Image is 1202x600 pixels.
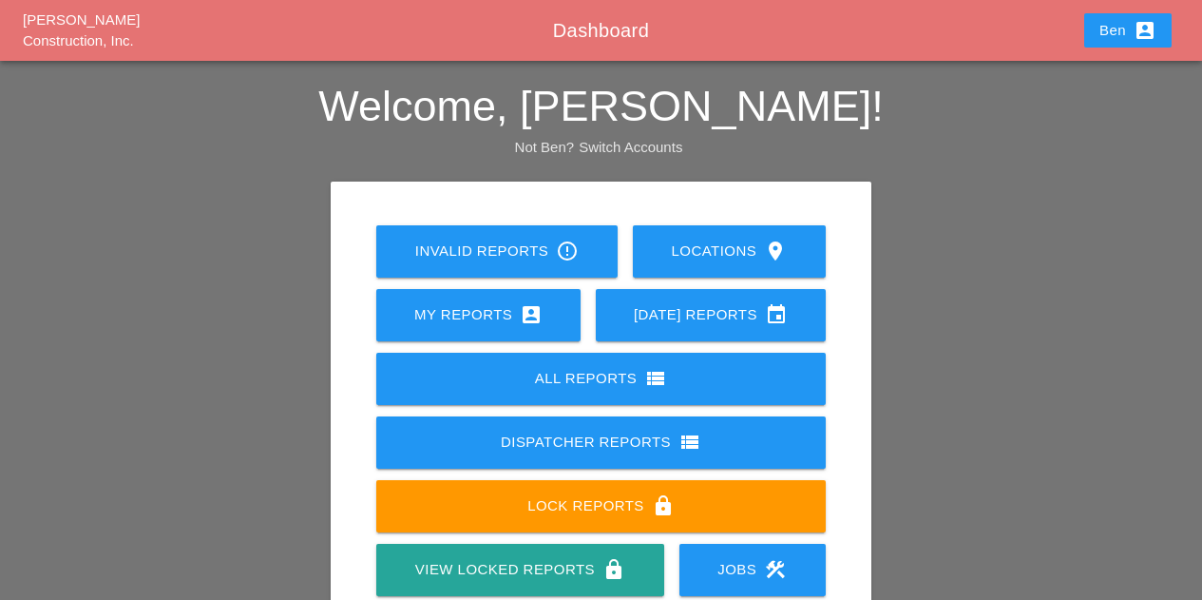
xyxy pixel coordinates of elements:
[407,303,550,326] div: My Reports
[1099,19,1156,42] div: Ben
[1134,19,1156,42] i: account_box
[602,558,625,581] i: lock
[407,240,587,262] div: Invalid Reports
[1084,13,1172,48] button: Ben
[407,494,795,517] div: Lock Reports
[764,558,787,581] i: construction
[663,240,795,262] div: Locations
[376,416,826,469] a: Dispatcher Reports
[376,225,618,278] a: Invalid Reports
[376,544,663,596] a: View Locked Reports
[626,303,795,326] div: [DATE] Reports
[765,303,788,326] i: event
[710,558,795,581] div: Jobs
[652,494,675,517] i: lock
[407,367,795,390] div: All Reports
[23,11,140,49] a: [PERSON_NAME] Construction, Inc.
[556,240,579,262] i: error_outline
[407,431,795,454] div: Dispatcher Reports
[376,289,581,341] a: My Reports
[515,139,575,155] span: Not Ben?
[376,480,826,532] a: Lock Reports
[520,303,543,326] i: account_box
[553,20,649,41] span: Dashboard
[633,225,826,278] a: Locations
[376,353,826,405] a: All Reports
[596,289,826,341] a: [DATE] Reports
[678,431,701,454] i: view_list
[579,139,682,155] a: Switch Accounts
[644,367,667,390] i: view_list
[407,558,633,581] div: View Locked Reports
[679,544,826,596] a: Jobs
[764,240,787,262] i: location_on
